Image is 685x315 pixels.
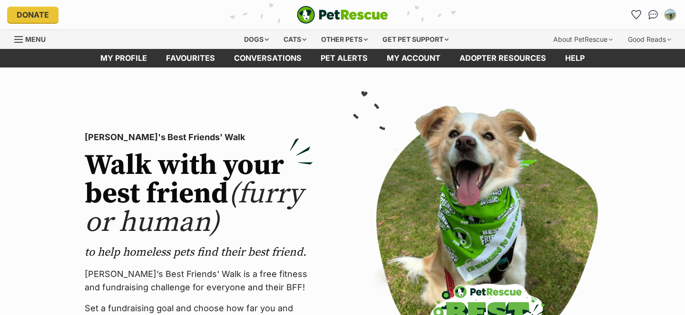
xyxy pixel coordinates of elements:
[665,10,675,19] img: May Pham profile pic
[7,7,59,23] a: Donate
[237,30,275,49] div: Dogs
[85,152,313,237] h2: Walk with your best friend
[157,49,225,67] a: Favourites
[663,7,678,22] button: My account
[311,49,377,67] a: Pet alerts
[547,30,619,49] div: About PetRescue
[450,49,556,67] a: Adopter resources
[621,30,678,49] div: Good Reads
[377,49,450,67] a: My account
[297,6,388,24] img: logo-e224e6f780fb5917bec1dbf3a21bbac754714ae5b6737aabdf751b685950b380.svg
[646,7,661,22] a: Conversations
[628,7,644,22] a: Favourites
[628,7,678,22] ul: Account quick links
[648,10,658,19] img: chat-41dd97257d64d25036548639549fe6c8038ab92f7586957e7f3b1b290dea8141.svg
[376,30,455,49] div: Get pet support
[314,30,374,49] div: Other pets
[91,49,157,67] a: My profile
[277,30,313,49] div: Cats
[556,49,594,67] a: Help
[297,6,388,24] a: PetRescue
[85,131,313,144] p: [PERSON_NAME]'s Best Friends' Walk
[85,176,303,240] span: (furry or human)
[85,245,313,260] p: to help homeless pets find their best friend.
[225,49,311,67] a: conversations
[85,267,313,294] p: [PERSON_NAME]’s Best Friends' Walk is a free fitness and fundraising challenge for everyone and t...
[25,35,46,43] span: Menu
[14,30,52,47] a: Menu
